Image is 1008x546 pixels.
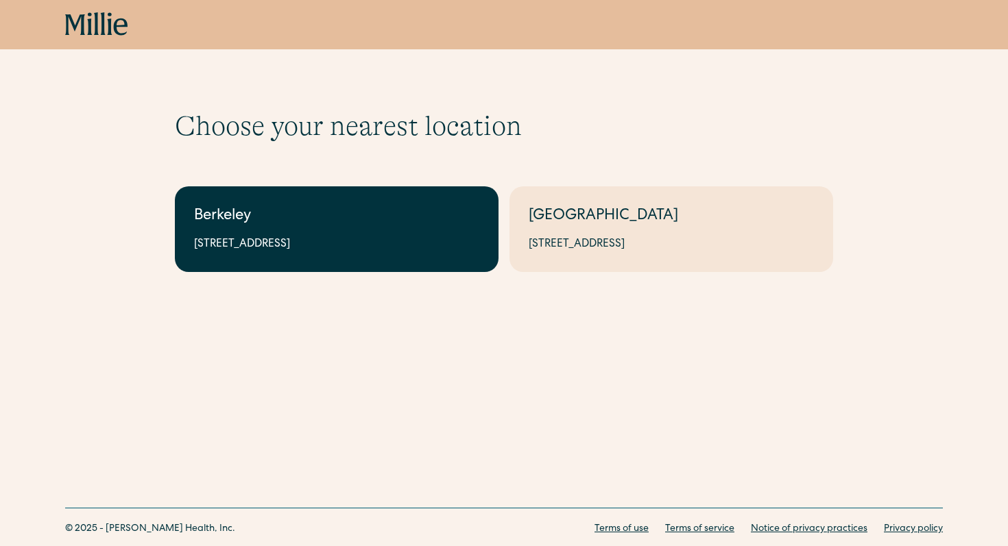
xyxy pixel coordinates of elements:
div: © 2025 - [PERSON_NAME] Health, Inc. [65,522,235,536]
a: Berkeley[STREET_ADDRESS] [175,186,499,272]
a: Privacy policy [884,522,943,536]
div: [GEOGRAPHIC_DATA] [529,206,814,228]
a: Terms of use [595,522,649,536]
div: [STREET_ADDRESS] [194,236,479,253]
a: Terms of service [665,522,734,536]
div: [STREET_ADDRESS] [529,236,814,253]
a: [GEOGRAPHIC_DATA][STREET_ADDRESS] [509,186,833,272]
a: Notice of privacy practices [751,522,867,536]
div: Berkeley [194,206,479,228]
h1: Choose your nearest location [175,110,833,142]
